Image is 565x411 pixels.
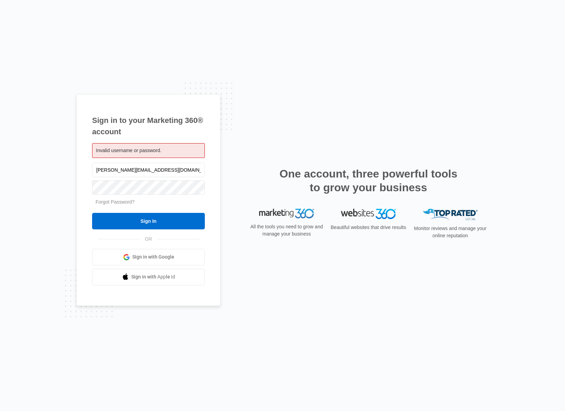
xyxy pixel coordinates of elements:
input: Sign In [92,213,205,229]
span: OR [140,236,157,243]
a: Sign in with Apple Id [92,269,205,285]
img: Websites 360 [341,209,396,219]
a: Forgot Password? [96,199,135,205]
a: Sign in with Google [92,249,205,265]
span: Sign in with Apple Id [131,273,175,281]
p: Beautiful websites that drive results [330,224,407,231]
img: Marketing 360 [259,209,314,218]
input: Email [92,163,205,177]
h2: One account, three powerful tools to grow your business [277,167,459,194]
h1: Sign in to your Marketing 360® account [92,115,205,137]
span: Sign in with Google [132,253,174,261]
p: Monitor reviews and manage your online reputation [412,225,489,239]
img: Top Rated Local [423,209,478,220]
p: All the tools you need to grow and manage your business [248,223,325,238]
span: Invalid username or password. [96,148,162,153]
